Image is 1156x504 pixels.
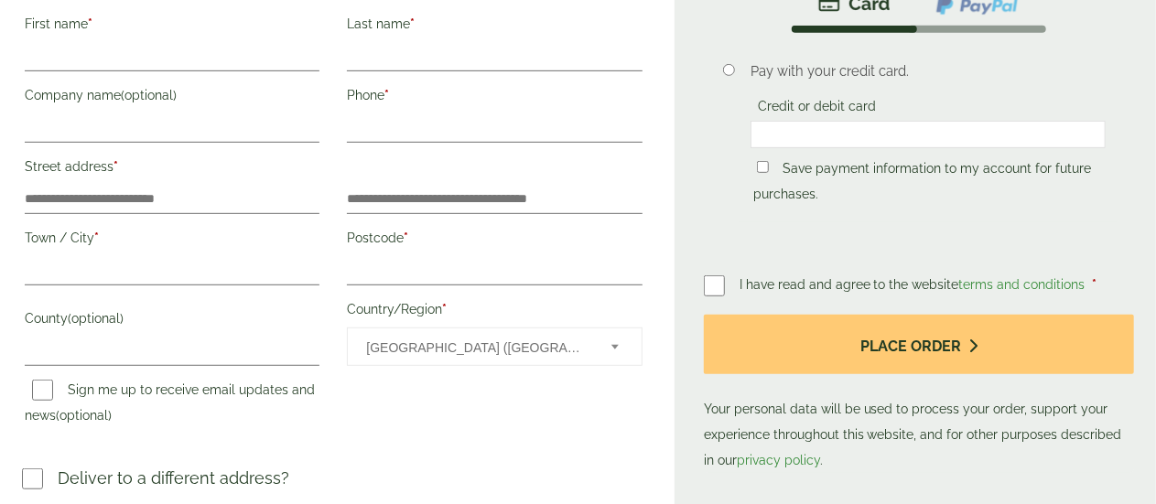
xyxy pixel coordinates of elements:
[737,453,820,467] a: privacy policy
[959,277,1086,292] a: terms and conditions
[751,99,883,119] label: Credit or debit card
[347,327,642,366] span: Country/Region
[704,315,1134,473] p: Your personal data will be used to process your order, support your experience throughout this we...
[25,306,319,337] label: County
[94,231,99,245] abbr: required
[121,88,177,102] span: (optional)
[756,126,1100,143] iframe: Secure card payment input frame
[32,380,53,401] input: Sign me up to receive email updates and news(optional)
[347,225,642,256] label: Postcode
[88,16,92,31] abbr: required
[25,225,319,256] label: Town / City
[753,161,1091,207] label: Save payment information to my account for future purchases.
[347,296,642,327] label: Country/Region
[25,154,319,185] label: Street address
[751,61,1106,81] p: Pay with your credit card.
[404,231,408,245] abbr: required
[58,466,289,490] p: Deliver to a different address?
[740,277,1089,292] span: I have read and agree to the website
[704,315,1134,374] button: Place order
[347,82,642,113] label: Phone
[1093,277,1097,292] abbr: required
[366,328,586,367] span: United Kingdom (UK)
[25,382,315,428] label: Sign me up to receive email updates and news
[56,408,112,423] span: (optional)
[442,302,447,316] abbr: required
[410,16,415,31] abbr: required
[384,88,389,102] abbr: required
[347,11,642,42] label: Last name
[25,11,319,42] label: First name
[68,311,124,326] span: (optional)
[113,159,118,174] abbr: required
[25,82,319,113] label: Company name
